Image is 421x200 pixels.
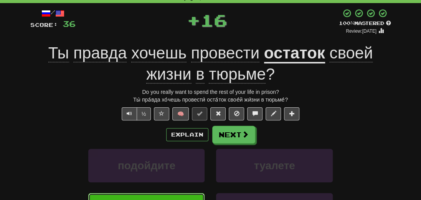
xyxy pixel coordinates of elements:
[339,20,354,26] span: 100 %
[212,126,255,143] button: Next
[229,107,244,120] button: Ignore sentence (alt+i)
[346,28,376,34] small: Review: [DATE]
[131,44,187,62] span: хочешь
[200,10,227,30] span: 16
[284,107,299,120] button: Add to collection (alt+a)
[247,107,263,120] button: Discuss sentence (alt+u)
[73,44,127,62] span: правда
[122,107,137,120] button: Play sentence audio (ctl+space)
[266,107,281,120] button: Edit sentence (alt+d)
[339,20,391,27] div: Mastered
[30,22,58,28] span: Score:
[30,88,391,96] div: Do you really want to spend the rest of your life in prison?
[196,65,204,83] span: в
[118,160,175,172] span: подойдите
[191,44,259,62] span: провести
[172,107,189,120] button: 🧠
[88,149,205,182] button: подойдите
[254,160,295,172] span: туалете
[30,96,391,103] div: Ты́ пра́вда хо́чешь провести́ оста́ток свое́й жи́зни в тюрьме́?
[329,44,373,62] span: своей
[30,8,76,18] div: /
[209,65,266,83] span: тюрьме
[154,107,169,120] button: Favorite sentence (alt+f)
[192,107,207,120] button: Set this sentence to 100% Mastered (alt+m)
[137,107,151,120] button: ½
[210,107,226,120] button: Reset to 0% Mastered (alt+r)
[216,149,332,182] button: туалете
[187,8,200,32] span: +
[166,128,208,141] button: Explain
[120,107,151,120] div: Text-to-speech controls
[146,44,373,83] span: ?
[264,44,325,63] u: остаток
[63,19,76,28] span: 36
[48,44,69,62] span: Ты
[146,65,191,83] span: жизни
